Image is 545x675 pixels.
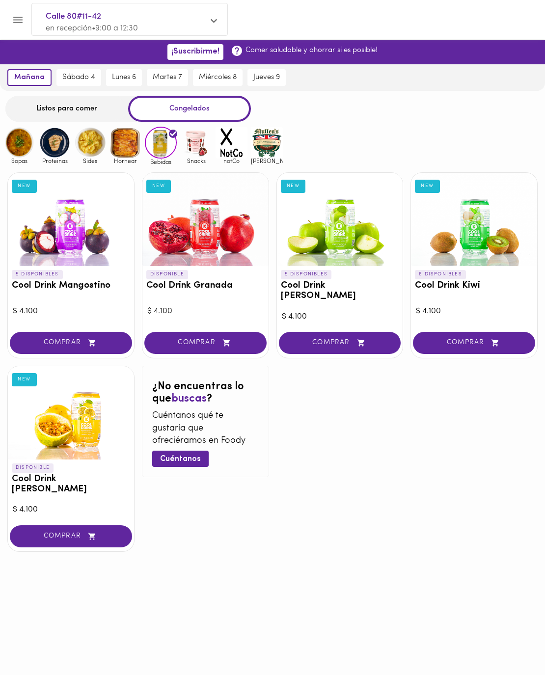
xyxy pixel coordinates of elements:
div: NEW [12,373,37,386]
button: martes 7 [147,69,188,86]
span: notCo [216,158,247,164]
button: sábado 4 [56,69,101,86]
div: Cool Drink Manzana Verde [277,173,403,266]
h3: Cool Drink [PERSON_NAME] [281,281,399,301]
div: Cool Drink Kiwi [411,173,537,266]
img: Proteinas [39,127,71,159]
div: $ 4.100 [13,306,129,317]
span: en recepción • 9:00 a 12:30 [46,25,138,32]
span: lunes 6 [112,73,136,82]
p: Cuéntanos qué te gustaría que ofreciéramos en Foody [152,410,259,448]
img: Sopas [3,127,35,159]
img: notCo [216,127,247,159]
button: lunes 6 [106,69,142,86]
h3: Cool Drink Granada [146,281,265,291]
p: Comer saludable y ahorrar si es posible! [245,45,378,55]
p: DISPONIBLE [146,270,188,279]
button: COMPRAR [10,332,132,354]
div: Congelados [128,96,251,122]
div: $ 4.100 [13,504,129,515]
div: Cool Drink Maracuya [8,366,134,459]
button: COMPRAR [279,332,401,354]
button: COMPRAR [10,525,132,547]
span: ¡Suscribirme! [171,47,219,56]
h3: Cool Drink Mangostino [12,281,130,291]
button: Cuéntanos [152,451,209,467]
div: Cool Drink Granada [142,173,269,266]
button: Menu [6,8,30,32]
button: ¡Suscribirme! [167,44,223,59]
img: Hornear [109,127,141,159]
span: sábado 4 [62,73,95,82]
span: jueves 9 [253,73,280,82]
span: Calle 80#11-42 [46,10,204,23]
span: miércoles 8 [199,73,237,82]
span: buscas [171,393,207,405]
div: NEW [146,180,171,192]
div: NEW [415,180,440,192]
button: COMPRAR [413,332,535,354]
button: miércoles 8 [193,69,243,86]
span: martes 7 [153,73,182,82]
p: 5 DISPONIBLES [281,270,332,279]
button: COMPRAR [144,332,267,354]
div: NEW [281,180,306,192]
img: Snacks [180,127,212,159]
img: mullens [251,127,283,159]
img: Bebidas [145,127,177,159]
span: COMPRAR [22,532,120,540]
button: jueves 9 [247,69,286,86]
span: COMPRAR [22,339,120,347]
span: Sides [74,158,106,164]
span: [PERSON_NAME] [251,158,283,164]
div: Cool Drink Mangostino [8,173,134,266]
span: Cuéntanos [160,455,201,464]
button: mañana [7,69,52,86]
h3: Cool Drink Kiwi [415,281,533,291]
span: Hornear [109,158,141,164]
div: $ 4.100 [416,306,532,317]
span: COMPRAR [157,339,254,347]
div: $ 4.100 [147,306,264,317]
p: 5 DISPONIBLES [12,270,63,279]
iframe: Messagebird Livechat Widget [488,618,535,665]
h3: Cool Drink [PERSON_NAME] [12,474,130,495]
span: Bebidas [145,159,177,165]
span: Snacks [180,158,212,164]
img: Sides [74,127,106,159]
span: Sopas [3,158,35,164]
div: Listos para comer [5,96,128,122]
p: 6 DISPONIBLES [415,270,466,279]
h2: ¿No encuentras lo que ? [152,381,259,405]
div: NEW [12,180,37,192]
span: COMPRAR [291,339,389,347]
span: mañana [14,73,45,82]
span: COMPRAR [425,339,523,347]
span: Proteinas [39,158,71,164]
div: $ 4.100 [282,311,398,323]
p: DISPONIBLE [12,463,54,472]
